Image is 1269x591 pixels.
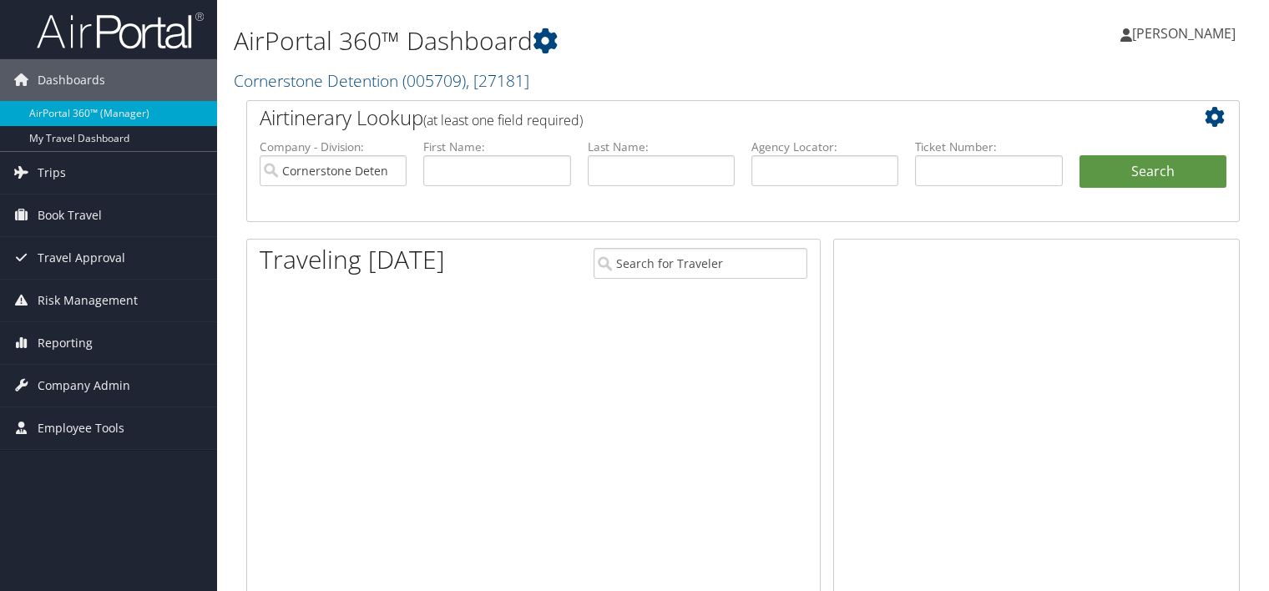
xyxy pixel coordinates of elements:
[402,69,466,92] span: ( 005709 )
[1132,24,1236,43] span: [PERSON_NAME]
[37,11,204,50] img: airportal-logo.png
[1079,155,1226,189] button: Search
[38,152,66,194] span: Trips
[423,111,583,129] span: (at least one field required)
[38,365,130,407] span: Company Admin
[38,194,102,236] span: Book Travel
[466,69,529,92] span: , [ 27181 ]
[260,104,1144,132] h2: Airtinerary Lookup
[915,139,1062,155] label: Ticket Number:
[38,280,138,321] span: Risk Management
[588,139,735,155] label: Last Name:
[751,139,898,155] label: Agency Locator:
[423,139,570,155] label: First Name:
[234,23,913,58] h1: AirPortal 360™ Dashboard
[38,59,105,101] span: Dashboards
[260,242,445,277] h1: Traveling [DATE]
[38,322,93,364] span: Reporting
[1120,8,1252,58] a: [PERSON_NAME]
[38,237,125,279] span: Travel Approval
[38,407,124,449] span: Employee Tools
[594,248,807,279] input: Search for Traveler
[260,139,407,155] label: Company - Division:
[234,69,529,92] a: Cornerstone Detention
